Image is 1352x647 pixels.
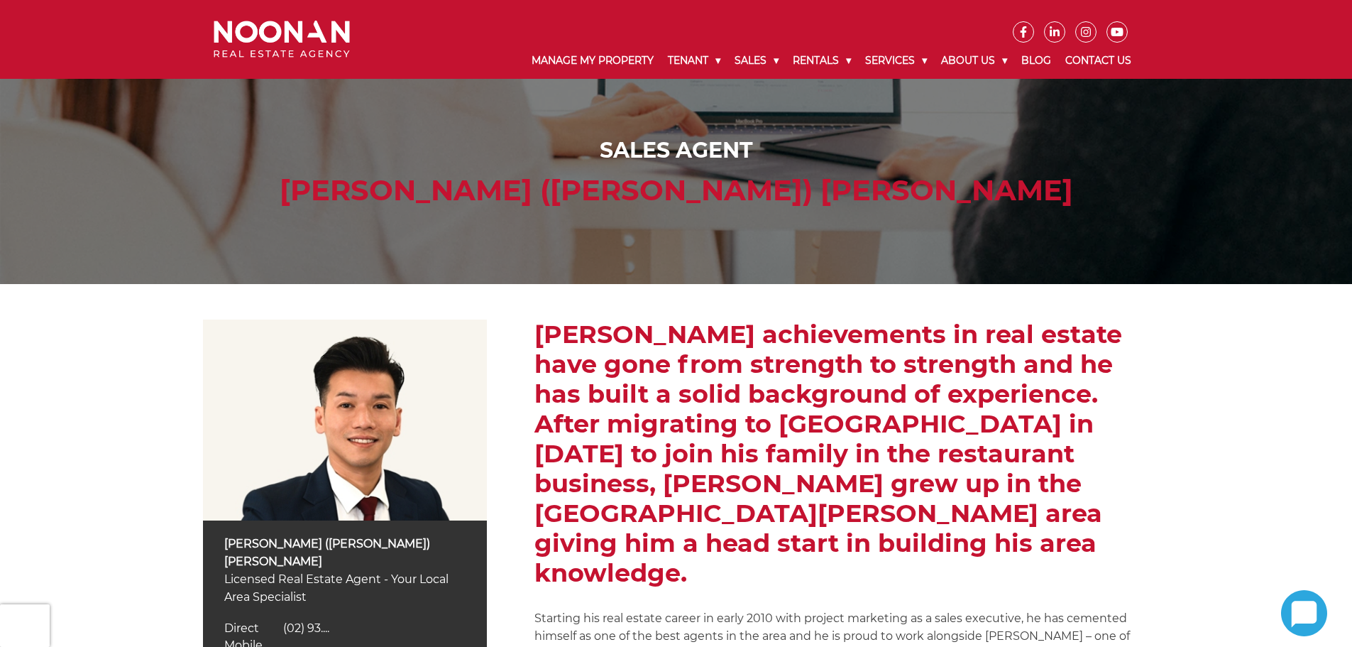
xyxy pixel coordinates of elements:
[224,535,466,570] p: [PERSON_NAME] ([PERSON_NAME]) [PERSON_NAME]
[661,43,727,79] a: Tenant
[858,43,934,79] a: Services
[1014,43,1058,79] a: Blog
[203,320,487,521] img: Simon (Xin Rong) Cai
[1058,43,1138,79] a: Contact Us
[224,621,329,635] a: Click to reveal phone number
[214,21,350,58] img: Noonan Real Estate Agency
[217,134,1135,166] div: Sales Agent
[534,320,1149,588] h2: [PERSON_NAME] achievements in real estate have gone from strength to strength and he has built a ...
[727,43,786,79] a: Sales
[224,621,259,635] span: Direct
[786,43,858,79] a: Rentals
[283,621,329,635] span: (02) 93....
[934,43,1014,79] a: About Us
[524,43,661,79] a: Manage My Property
[224,570,466,606] p: Licensed Real Estate Agent - Your Local Area Specialist
[217,173,1135,207] h1: [PERSON_NAME] ([PERSON_NAME]) [PERSON_NAME]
